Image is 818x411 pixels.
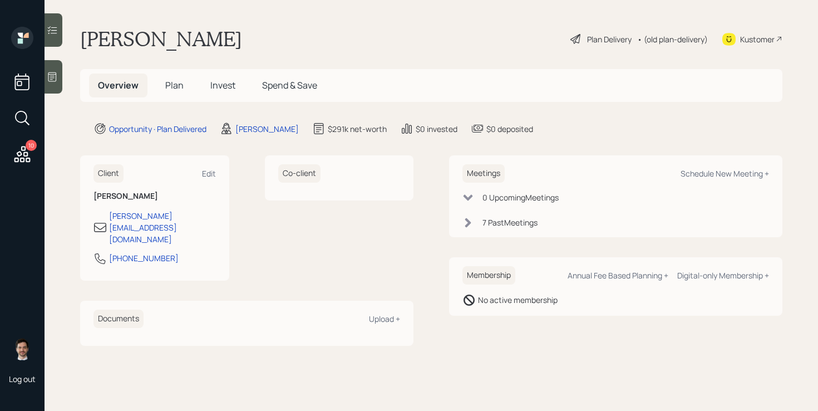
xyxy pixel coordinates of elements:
[740,33,775,45] div: Kustomer
[278,164,321,183] h6: Co-client
[482,192,559,203] div: 0 Upcoming Meeting s
[109,123,206,135] div: Opportunity · Plan Delivered
[462,164,505,183] h6: Meetings
[11,338,33,360] img: jonah-coleman-headshot.png
[462,266,515,285] h6: Membership
[478,294,558,306] div: No active membership
[486,123,533,135] div: $0 deposited
[328,123,387,135] div: $291k net-worth
[637,33,708,45] div: • (old plan-delivery)
[98,79,139,91] span: Overview
[681,168,769,179] div: Schedule New Meeting +
[369,314,400,324] div: Upload +
[109,252,179,264] div: [PHONE_NUMBER]
[93,164,124,183] h6: Client
[482,217,538,228] div: 7 Past Meeting s
[93,310,144,328] h6: Documents
[80,27,242,51] h1: [PERSON_NAME]
[165,79,184,91] span: Plan
[416,123,457,135] div: $0 invested
[210,79,235,91] span: Invest
[677,270,769,281] div: Digital-only Membership +
[568,270,668,281] div: Annual Fee Based Planning +
[235,123,299,135] div: [PERSON_NAME]
[9,374,36,384] div: Log out
[262,79,317,91] span: Spend & Save
[202,168,216,179] div: Edit
[587,33,632,45] div: Plan Delivery
[93,192,216,201] h6: [PERSON_NAME]
[26,140,37,151] div: 10
[109,210,216,245] div: [PERSON_NAME][EMAIL_ADDRESS][DOMAIN_NAME]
